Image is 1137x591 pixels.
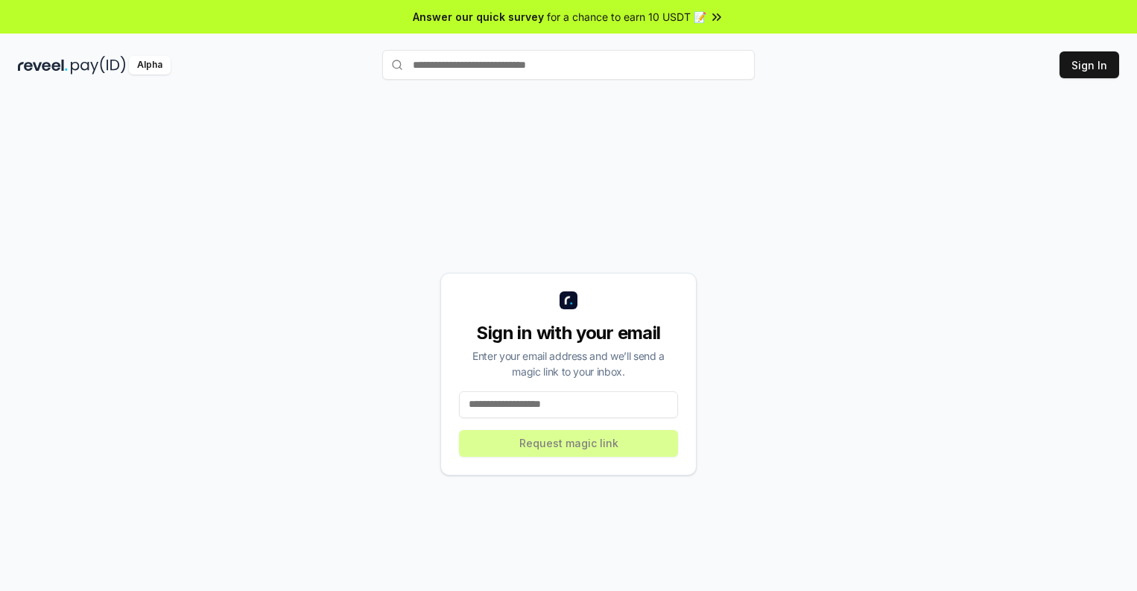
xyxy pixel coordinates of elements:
[459,321,678,345] div: Sign in with your email
[459,348,678,379] div: Enter your email address and we’ll send a magic link to your inbox.
[547,9,706,25] span: for a chance to earn 10 USDT 📝
[18,56,68,75] img: reveel_dark
[413,9,544,25] span: Answer our quick survey
[71,56,126,75] img: pay_id
[129,56,171,75] div: Alpha
[560,291,577,309] img: logo_small
[1060,51,1119,78] button: Sign In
